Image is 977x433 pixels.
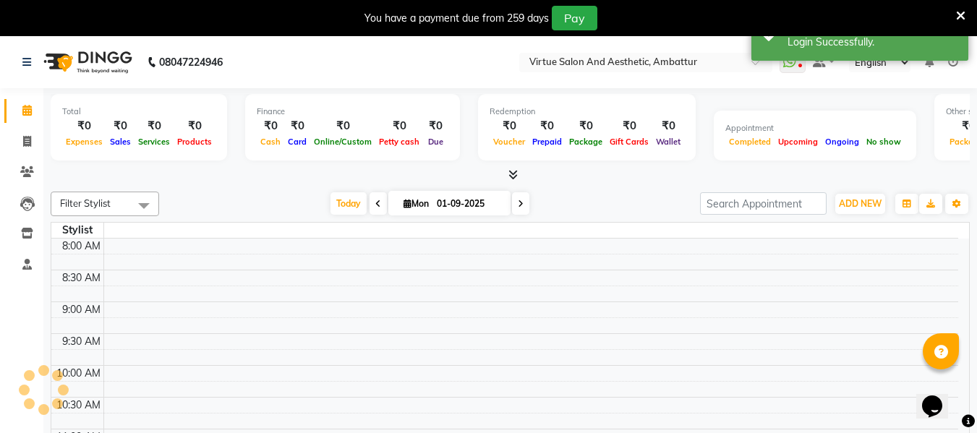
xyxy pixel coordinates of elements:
div: ₹0 [284,118,310,134]
span: Today [330,192,367,215]
button: ADD NEW [835,194,885,214]
div: 8:30 AM [59,270,103,286]
div: ₹0 [423,118,448,134]
span: ADD NEW [839,198,882,209]
div: 8:00 AM [59,239,103,254]
div: ₹0 [606,118,652,134]
span: Petty cash [375,137,423,147]
div: ₹0 [174,118,216,134]
div: 10:30 AM [54,398,103,413]
span: Sales [106,137,135,147]
span: Prepaid [529,137,566,147]
div: 9:00 AM [59,302,103,317]
div: 9:30 AM [59,334,103,349]
span: Online/Custom [310,137,375,147]
button: Pay [552,6,597,30]
div: ₹0 [652,118,684,134]
div: Login Successfully. [788,35,957,50]
iframe: chat widget [916,375,963,419]
div: ₹0 [566,118,606,134]
span: Gift Cards [606,137,652,147]
div: Total [62,106,216,118]
img: logo [37,42,136,82]
input: Search Appointment [700,192,827,215]
div: You have a payment due from 259 days [364,11,549,26]
div: ₹0 [62,118,106,134]
div: Stylist [51,223,103,238]
span: Due [424,137,447,147]
span: Filter Stylist [60,197,111,209]
span: Wallet [652,137,684,147]
span: Ongoing [822,137,863,147]
div: ₹0 [375,118,423,134]
div: Finance [257,106,448,118]
div: ₹0 [490,118,529,134]
span: Completed [725,137,775,147]
span: Voucher [490,137,529,147]
div: ₹0 [310,118,375,134]
span: Card [284,137,310,147]
div: ₹0 [135,118,174,134]
div: ₹0 [529,118,566,134]
span: Expenses [62,137,106,147]
span: Products [174,137,216,147]
input: 2025-09-01 [432,193,505,215]
span: No show [863,137,905,147]
div: Redemption [490,106,684,118]
div: ₹0 [257,118,284,134]
div: ₹0 [106,118,135,134]
div: 10:00 AM [54,366,103,381]
span: Mon [400,198,432,209]
div: Appointment [725,122,905,134]
span: Upcoming [775,137,822,147]
span: Services [135,137,174,147]
span: Cash [257,137,284,147]
b: 08047224946 [159,42,223,82]
span: Package [566,137,606,147]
